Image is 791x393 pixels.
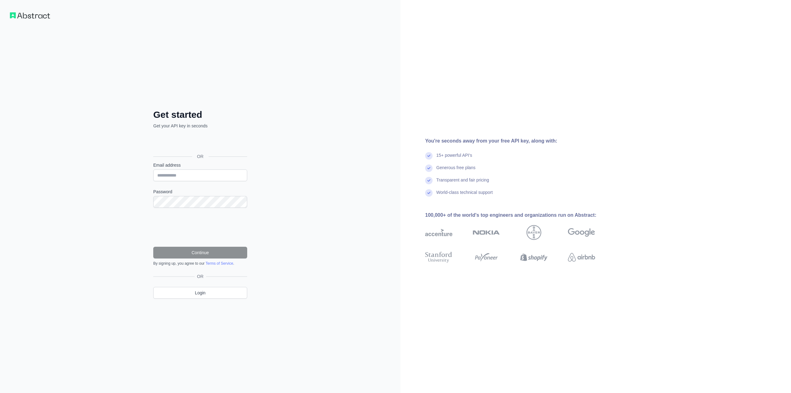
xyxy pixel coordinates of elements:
[153,287,247,299] a: Login
[425,250,452,264] img: stanford university
[436,152,472,164] div: 15+ powerful API's
[153,189,247,195] label: Password
[527,225,541,240] img: bayer
[520,250,548,264] img: shopify
[153,261,247,266] div: By signing up, you agree to our .
[436,164,476,177] div: Generous free plans
[425,137,615,145] div: You're seconds away from your free API key, along with:
[153,247,247,258] button: Continue
[425,189,433,197] img: check mark
[473,225,500,240] img: nokia
[153,109,247,120] h2: Get started
[436,189,493,202] div: World-class technical support
[425,211,615,219] div: 100,000+ of the world's top engineers and organizations run on Abstract:
[10,12,50,19] img: Workflow
[153,123,247,129] p: Get your API key in seconds
[568,250,595,264] img: airbnb
[153,162,247,168] label: Email address
[473,250,500,264] img: payoneer
[150,136,249,149] iframe: Кнопка "Войти с аккаунтом Google"
[436,177,489,189] div: Transparent and fair pricing
[195,273,206,280] span: OR
[425,164,433,172] img: check mark
[153,215,247,239] iframe: reCAPTCHA
[425,152,433,160] img: check mark
[205,261,233,266] a: Terms of Service
[568,225,595,240] img: google
[425,177,433,184] img: check mark
[425,225,452,240] img: accenture
[192,153,209,160] span: OR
